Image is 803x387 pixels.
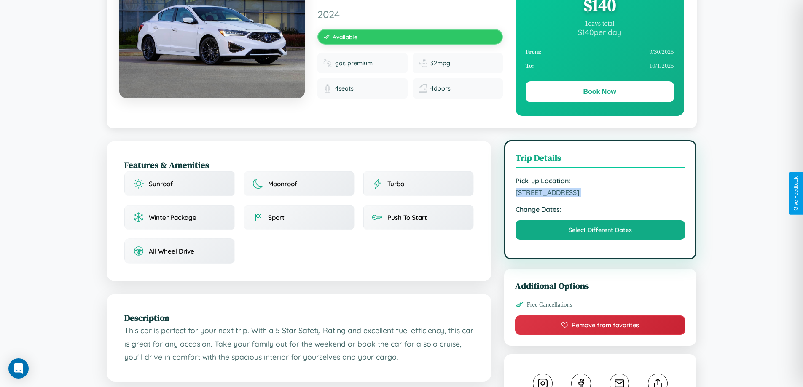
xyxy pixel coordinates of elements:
span: 4 seats [335,85,354,92]
h2: Description [124,312,474,324]
span: Free Cancellations [527,301,572,308]
span: Sunroof [149,180,173,188]
div: 10 / 1 / 2025 [526,59,674,73]
span: 4 doors [430,85,451,92]
span: Available [333,33,357,40]
div: Open Intercom Messenger [8,358,29,379]
p: This car is perfect for your next trip. With a 5 Star Safety Rating and excellent fuel efficiency... [124,324,474,364]
button: Select Different Dates [516,220,685,240]
strong: Pick-up Location: [516,176,685,185]
span: Push To Start [387,214,427,222]
span: 32 mpg [430,59,450,67]
strong: To: [526,62,534,69]
strong: Change Dates: [516,205,685,214]
img: Fuel efficiency [419,59,427,67]
span: Turbo [387,180,404,188]
span: Winter Package [149,214,196,222]
button: Book Now [526,81,674,102]
div: 1 days total [526,20,674,27]
span: Moonroof [268,180,297,188]
h3: Trip Details [516,152,685,168]
img: Fuel type [323,59,332,67]
button: Remove from favorites [515,315,686,335]
h2: Features & Amenities [124,159,474,171]
img: Doors [419,84,427,93]
span: 2024 [317,8,503,21]
span: gas premium [335,59,373,67]
strong: From: [526,48,542,56]
img: Seats [323,84,332,93]
h3: Additional Options [515,280,686,292]
div: 9 / 30 / 2025 [526,45,674,59]
div: Give Feedback [793,176,799,211]
div: $ 140 per day [526,27,674,37]
span: Sport [268,214,285,222]
span: All Wheel Drive [149,247,194,255]
span: [STREET_ADDRESS] [516,188,685,197]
